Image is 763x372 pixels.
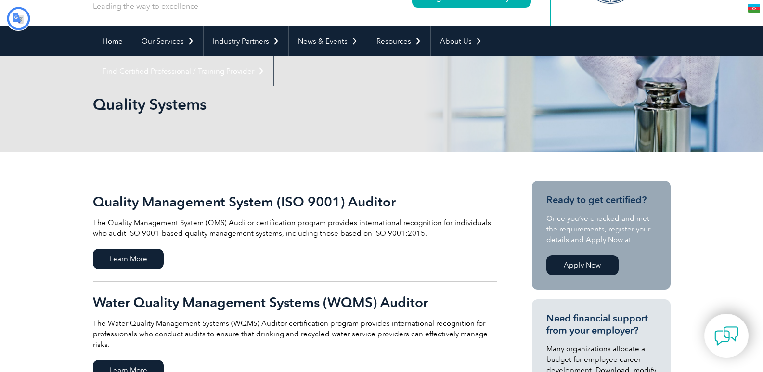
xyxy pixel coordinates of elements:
a: Quality Management System (ISO 9001) Auditor The Quality Management System (QMS) Auditor certific... [93,181,497,282]
a: News & Events [289,26,367,56]
h1: Quality Systems [93,95,463,114]
p: Leading the way to excellence [93,1,198,12]
h3: Ready to get certified? [546,194,656,206]
a: Find Certified Professional / Training Provider [93,56,273,86]
h2: Quality Management System (ISO 9001) Auditor [93,194,497,209]
p: Once you’ve checked and met the requirements, register your details and Apply Now at [546,213,656,245]
a: About Us [431,26,491,56]
h3: Need financial support from your employer? [546,312,656,336]
a: Home [93,26,132,56]
span: Learn More [93,249,164,269]
p: The Water Quality Management Systems (WQMS) Auditor certification program provides international ... [93,318,497,350]
a: Apply Now [546,255,619,275]
img: az [748,4,760,13]
a: Resources [367,26,430,56]
h2: Water Quality Management Systems (WQMS) Auditor [93,295,497,310]
p: The Quality Management System (QMS) Auditor certification program provides international recognit... [93,218,497,239]
a: Industry Partners [204,26,288,56]
img: contact-chat.png [714,324,738,348]
a: Our Services [132,26,203,56]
